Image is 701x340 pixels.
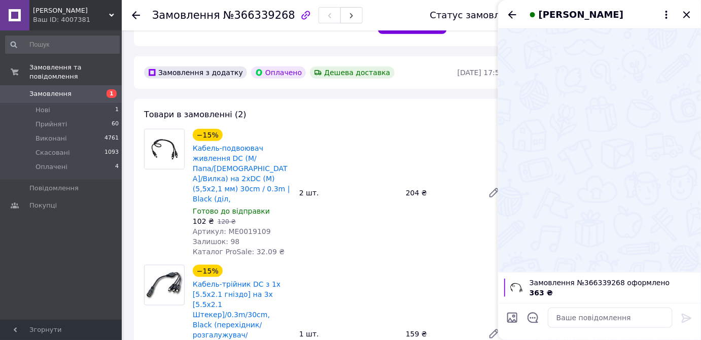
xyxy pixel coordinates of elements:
[152,9,220,21] span: Замовлення
[115,106,119,115] span: 1
[193,217,214,225] span: 102 ₴
[36,148,70,157] span: Скасовані
[29,184,79,193] span: Повідомлення
[193,248,285,256] span: Каталог ProSale: 32.09 ₴
[539,8,623,21] span: [PERSON_NAME]
[251,66,306,79] div: Оплачено
[29,63,122,81] span: Замовлення та повідомлення
[223,9,295,21] span: №366339268
[193,280,281,339] a: Кабель-трійник DC з 1x [5.5x2.1 гніздо] на 3x [5.5x2.1 Штекер]/0.3m/30cm, Black (перехідник/розга...
[36,106,50,115] span: Нові
[218,218,236,225] span: 120 ₴
[295,186,402,200] div: 2 шт.
[144,66,247,79] div: Замовлення з додатку
[145,129,184,169] img: Кабель-подвоювач живлення DC (M/Папа/Male/Вилка) на 2xDC (M) (5,5x2,1 мм) 30cm / 0.3m | Black (діл,
[144,110,247,119] span: Товари в замовленні (2)
[132,10,140,20] div: Повернутися назад
[310,66,394,79] div: Дешева доставка
[193,237,239,246] span: Залишок: 98
[36,120,67,129] span: Прийняті
[104,134,119,143] span: 4761
[527,8,673,21] button: [PERSON_NAME]
[430,10,523,20] div: Статус замовлення
[193,227,271,235] span: Артикул: ME0019109
[458,69,504,77] time: [DATE] 17:54
[193,265,223,277] div: −15%
[36,134,67,143] span: Виконані
[484,183,504,203] a: Редагувати
[115,162,119,172] span: 4
[29,201,57,210] span: Покупці
[36,162,67,172] span: Оплачені
[506,9,518,21] button: Назад
[33,15,122,24] div: Ваш ID: 4007381
[527,311,540,324] button: Відкрити шаблони відповідей
[107,89,117,98] span: 1
[145,270,184,300] img: Кабель-трійник DC з 1x [5.5x2.1 гніздо] на 3x [5.5x2.1 Штекер]/0.3m/30cm, Black (перехідник/розга...
[402,186,480,200] div: 204 ₴
[530,278,695,288] span: Замовлення №366339268 оформлено
[33,6,109,15] span: Твій Селлер
[104,148,119,157] span: 1093
[681,9,693,21] button: Закрити
[193,144,290,203] a: Кабель-подвоювач живлення DC (M/Папа/[DEMOGRAPHIC_DATA]/Вилка) на 2xDC (M) (5,5x2,1 мм) 30cm / 0....
[29,89,72,98] span: Замовлення
[530,289,553,297] span: 363 ₴
[112,120,119,129] span: 60
[193,129,223,141] div: −15%
[193,207,270,215] span: Готово до відправки
[507,279,525,297] img: 6248472775_w100_h100_kabel-razdvoitel-pitaniya-dcmpapamalevilka.jpg
[5,36,120,54] input: Пошук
